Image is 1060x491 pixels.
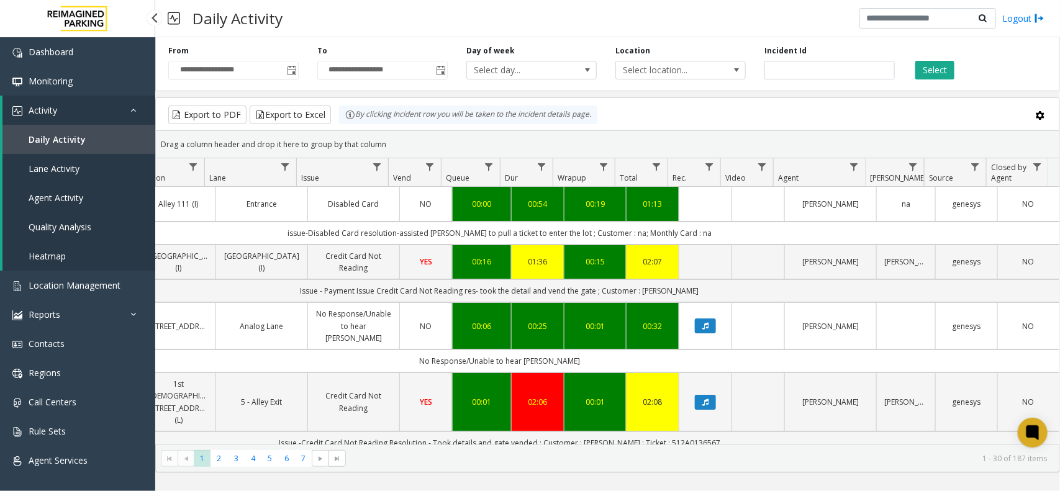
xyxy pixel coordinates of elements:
a: 00:01 [460,396,504,408]
span: Toggle popup [284,61,298,79]
a: NO [407,320,445,332]
button: Select [915,61,954,79]
span: Issue [301,173,319,183]
span: Total [620,173,638,183]
span: Heatmap [29,250,66,262]
span: Page 5 [261,450,278,467]
a: NO [1005,256,1052,268]
img: infoIcon.svg [345,110,355,120]
a: [PERSON_NAME] [792,198,869,210]
img: 'icon' [12,369,22,379]
span: Toggle popup [433,61,447,79]
span: Page 6 [278,450,295,467]
span: [PERSON_NAME] [870,173,926,183]
a: Location Filter Menu [185,158,202,175]
label: Location [615,45,650,56]
img: 'icon' [12,427,22,437]
div: 00:01 [572,396,618,408]
a: 00:06 [460,320,504,332]
a: na [884,198,928,210]
div: 02:07 [634,256,671,268]
a: 00:01 [572,320,618,332]
span: YES [420,256,432,267]
span: Source [929,173,953,183]
a: [PERSON_NAME] [792,396,869,408]
a: Lane Activity [2,154,155,183]
span: Closed by Agent [991,162,1026,183]
a: Rec. Filter Menu [701,158,718,175]
a: Source Filter Menu [967,158,984,175]
img: 'icon' [12,398,22,408]
a: [PERSON_NAME] [792,256,869,268]
span: YES [420,397,432,407]
span: Page 1 [194,450,211,467]
a: YES [407,256,445,268]
label: To [317,45,327,56]
span: Quality Analysis [29,221,91,233]
span: Agent Services [29,454,88,466]
a: Agent Filter Menu [846,158,863,175]
a: No Response/Unable to hear [PERSON_NAME] [315,308,392,344]
a: [PERSON_NAME] [884,396,928,408]
img: 'icon' [12,77,22,87]
a: [PERSON_NAME] [884,256,928,268]
span: Rule Sets [29,425,66,437]
span: Rec. [673,173,687,183]
span: Go to the next page [312,450,328,467]
a: NO [1005,396,1052,408]
img: 'icon' [12,106,22,116]
a: Logout [1002,12,1044,25]
span: Lane [209,173,226,183]
span: Activity [29,104,57,116]
span: Go to the last page [328,450,345,467]
img: logout [1035,12,1044,25]
a: Wrapup Filter Menu [596,158,612,175]
a: Queue Filter Menu [481,158,497,175]
span: Page 4 [245,450,261,467]
span: Location Management [29,279,120,291]
span: Dur [505,173,518,183]
a: 00:32 [634,320,671,332]
span: NO [420,199,432,209]
a: 00:25 [519,320,556,332]
span: Go to the last page [332,454,342,464]
span: NO [1023,321,1035,331]
a: [GEOGRAPHIC_DATA] (I) [224,250,300,274]
label: From [168,45,189,56]
a: genesys [943,198,990,210]
img: 'icon' [12,48,22,58]
kendo-pager-info: 1 - 30 of 187 items [353,453,1047,464]
span: Dashboard [29,46,73,58]
h3: Daily Activity [186,3,289,34]
label: Incident Id [764,45,807,56]
div: 00:15 [572,256,618,268]
a: 5 - Alley Exit [224,396,300,408]
img: 'icon' [12,281,22,291]
span: Call Centers [29,396,76,408]
a: 01:36 [519,256,556,268]
a: [PERSON_NAME] [792,320,869,332]
a: Credit Card Not Reading [315,390,392,413]
a: 00:54 [519,198,556,210]
a: 00:16 [460,256,504,268]
a: Issue Filter Menu [369,158,386,175]
a: Vend Filter Menu [422,158,438,175]
span: Daily Activity [29,133,86,145]
div: 02:06 [519,396,556,408]
span: NO [1023,397,1035,407]
a: Alley 111 (I) [149,198,208,210]
span: Lane Activity [29,163,79,174]
a: Dur Filter Menu [533,158,550,175]
button: Export to Excel [250,106,331,124]
a: Closed by Agent Filter Menu [1029,158,1046,175]
a: Total Filter Menu [648,158,665,175]
a: 02:08 [634,396,671,408]
a: 01:13 [634,198,671,210]
a: NO [407,198,445,210]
